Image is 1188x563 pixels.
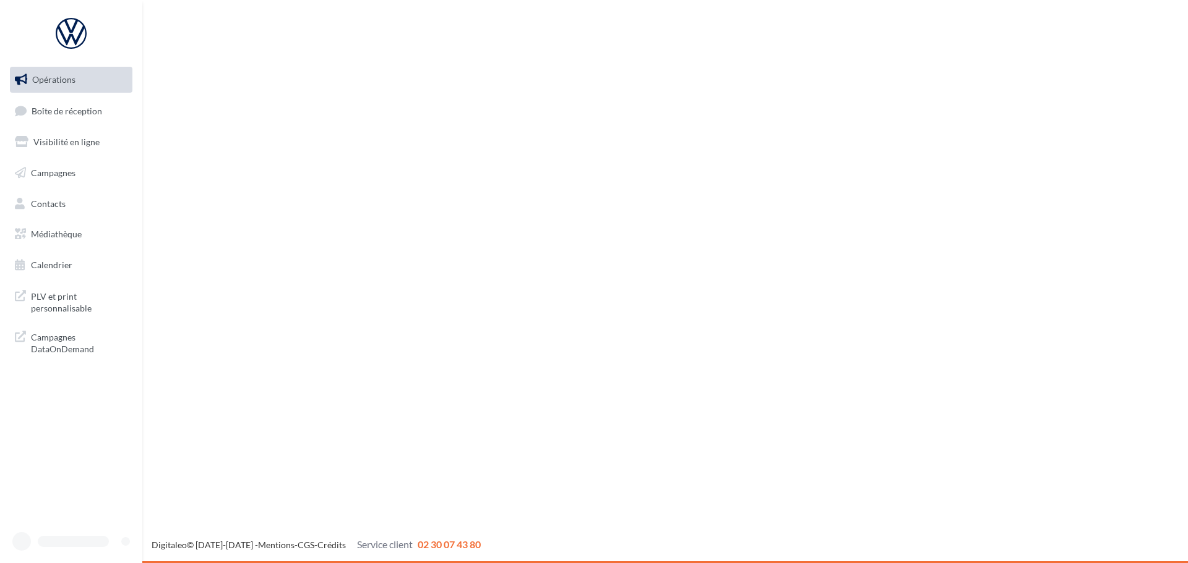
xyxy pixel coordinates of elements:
span: Boîte de réception [32,105,102,116]
a: Digitaleo [152,540,187,550]
span: Visibilité en ligne [33,137,100,147]
a: Contacts [7,191,135,217]
span: Médiathèque [31,229,82,239]
a: Campagnes [7,160,135,186]
a: Campagnes DataOnDemand [7,324,135,360]
a: Boîte de réception [7,98,135,124]
a: Calendrier [7,252,135,278]
span: Campagnes [31,167,75,178]
span: 02 30 07 43 80 [418,538,481,550]
span: Calendrier [31,260,72,270]
span: Contacts [31,198,66,208]
span: Service client [357,538,413,550]
a: Médiathèque [7,221,135,247]
a: Opérations [7,67,135,93]
span: © [DATE]-[DATE] - - - [152,540,481,550]
a: Crédits [317,540,346,550]
span: Campagnes DataOnDemand [31,329,127,355]
a: PLV et print personnalisable [7,283,135,320]
a: Mentions [258,540,295,550]
span: PLV et print personnalisable [31,288,127,315]
span: Opérations [32,74,75,85]
a: Visibilité en ligne [7,129,135,155]
a: CGS [298,540,314,550]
